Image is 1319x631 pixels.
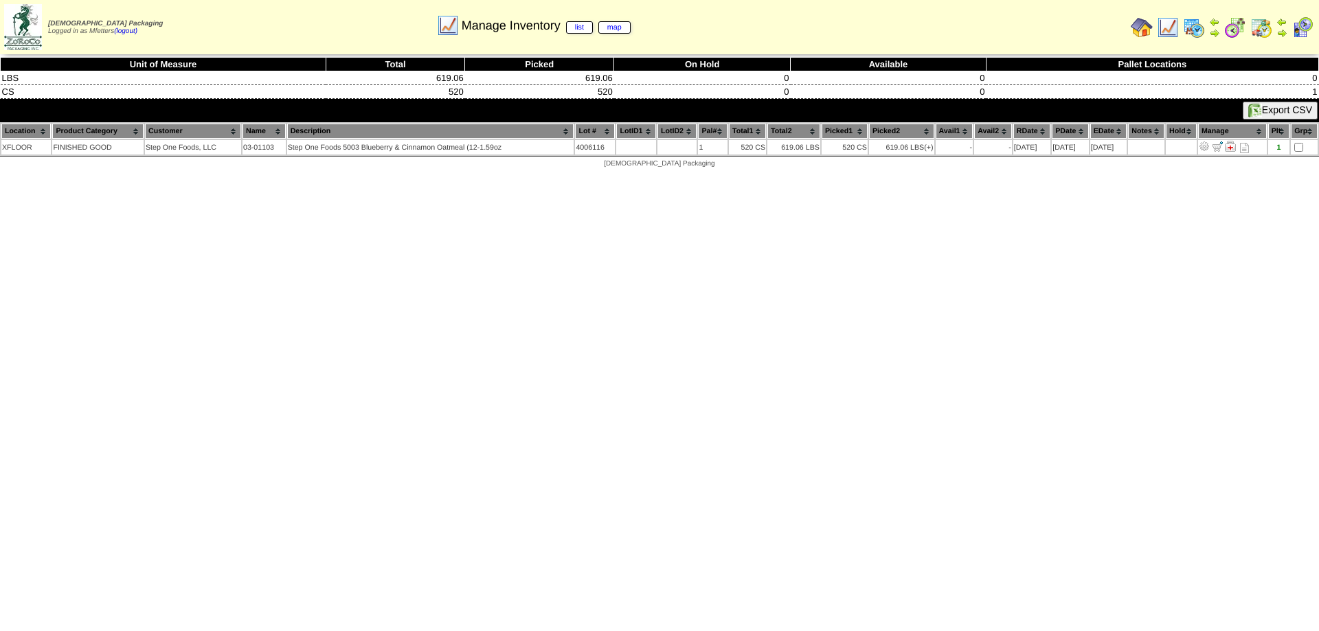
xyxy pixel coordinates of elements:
[869,140,934,154] td: 619.06 LBS
[767,140,820,154] td: 619.06 LBS
[1,124,51,139] th: Location
[575,140,615,154] td: 4006116
[1157,16,1179,38] img: line_graph.gif
[729,124,766,139] th: Total1
[52,140,143,154] td: FINISHED GOOD
[1248,104,1262,117] img: excel.gif
[822,124,868,139] th: Picked1
[1291,124,1318,139] th: Grp
[604,160,714,168] span: [DEMOGRAPHIC_DATA] Packaging
[114,27,137,35] a: (logout)
[1052,140,1089,154] td: [DATE]
[614,58,791,71] th: On Hold
[822,140,868,154] td: 520 CS
[1209,16,1220,27] img: arrowleft.gif
[1224,16,1246,38] img: calendarblend.gif
[326,71,464,85] td: 619.06
[869,124,934,139] th: Picked2
[1,71,326,85] td: LBS
[767,124,820,139] th: Total2
[1128,124,1164,139] th: Notes
[326,85,464,99] td: 520
[698,124,728,139] th: Pal#
[1013,124,1050,139] th: RDate
[465,58,614,71] th: Picked
[1,140,51,154] td: XFLOOR
[1131,16,1153,38] img: home.gif
[52,124,143,139] th: Product Category
[243,124,286,139] th: Name
[287,140,574,154] td: Step One Foods 5003 Blueberry & Cinnamon Oatmeal (12-1.59oz
[1243,102,1318,119] button: Export CSV
[791,71,987,85] td: 0
[1052,124,1089,139] th: PDate
[1209,27,1220,38] img: arrowright.gif
[465,71,614,85] td: 619.06
[986,71,1318,85] td: 0
[1250,16,1272,38] img: calendarinout.gif
[936,140,973,154] td: -
[1013,140,1050,154] td: [DATE]
[48,20,163,27] span: [DEMOGRAPHIC_DATA] Packaging
[326,58,464,71] th: Total
[974,140,1012,154] td: -
[145,140,241,154] td: Step One Foods, LLC
[936,124,973,139] th: Avail1
[974,124,1012,139] th: Avail2
[1090,124,1127,139] th: EDate
[986,58,1318,71] th: Pallet Locations
[657,124,697,139] th: LotID2
[614,71,791,85] td: 0
[1240,143,1249,153] i: Note
[1199,141,1210,152] img: Adjust
[462,19,631,33] span: Manage Inventory
[729,140,766,154] td: 520 CS
[243,140,286,154] td: 03-01103
[575,124,615,139] th: Lot #
[145,124,241,139] th: Customer
[1166,124,1197,139] th: Hold
[566,21,593,34] a: list
[791,58,987,71] th: Available
[791,85,987,99] td: 0
[4,4,42,50] img: zoroco-logo-small.webp
[1276,27,1287,38] img: arrowright.gif
[1212,141,1223,152] img: Move
[698,140,728,154] td: 1
[598,21,631,34] a: map
[465,85,614,99] td: 520
[1,85,326,99] td: CS
[1225,141,1236,152] img: Manage Hold
[287,124,574,139] th: Description
[48,20,163,35] span: Logged in as Mfetters
[614,85,791,99] td: 0
[1090,140,1127,154] td: [DATE]
[1183,16,1205,38] img: calendarprod.gif
[1269,144,1289,152] div: 1
[1276,16,1287,27] img: arrowleft.gif
[616,124,656,139] th: LotID1
[986,85,1318,99] td: 1
[1,58,326,71] th: Unit of Measure
[1198,124,1267,139] th: Manage
[1292,16,1314,38] img: calendarcustomer.gif
[437,14,459,36] img: line_graph.gif
[1268,124,1289,139] th: Plt
[924,144,933,152] div: (+)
